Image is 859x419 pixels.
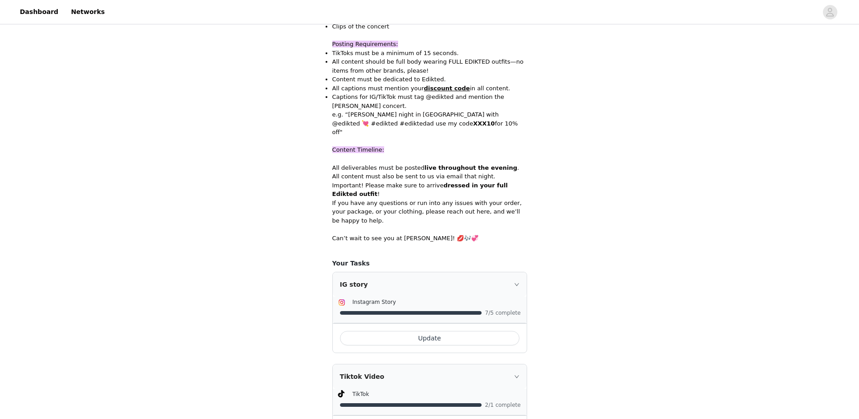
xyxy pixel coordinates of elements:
[332,146,385,153] span: Content Timeline:
[333,364,527,389] div: icon: rightTiktok Video
[333,272,527,297] div: icon: rightIG story
[332,154,527,181] p: All deliverables must be posted . All content must also be sent to us via email that night.
[332,84,527,93] li: All captions must mention your in all content.
[332,199,527,225] p: If you have any questions or run into any issues with your order, your package, or your clothing,...
[353,299,396,305] span: Instagram Story
[424,85,470,92] strong: discount code
[340,331,519,345] button: Update
[485,310,521,316] span: 7/5 complete
[473,120,495,127] strong: XXX10
[514,374,519,379] i: icon: right
[332,259,527,268] h4: Your Tasks
[332,41,398,47] span: Posting Requirements:
[826,5,834,19] div: avatar
[65,2,110,22] a: Networks
[485,402,521,408] span: 2/1 complete
[332,93,527,137] li: Captions for IG/TikTok must tag @edikted and mention the [PERSON_NAME] concert. e.g. “[PERSON_NAM...
[353,391,369,397] span: TikTok
[338,299,345,306] img: Instagram Icon
[332,234,527,243] p: Can’t wait to see you at [PERSON_NAME]! 💋🎶💞
[332,57,527,75] li: All content should be full body wearing FULL EDIKTED outfits—no items from other brands, please!
[332,181,527,199] p: Important! Please make sure to arrive !
[332,75,527,84] li: Content must be dedicated to Edikted.
[14,2,64,22] a: Dashboard
[425,164,517,171] strong: live throughout the evening
[332,49,527,58] li: TikToks must be a minimum of 15 seconds.
[332,22,527,31] li: Clips of the concert
[514,282,519,287] i: icon: right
